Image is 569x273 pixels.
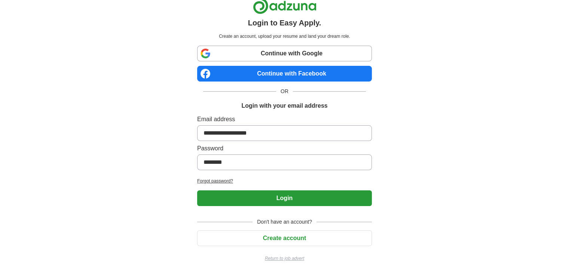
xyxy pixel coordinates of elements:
label: Email address [197,115,372,124]
h1: Login to Easy Apply. [248,17,321,28]
a: Create account [197,235,372,241]
a: Continue with Facebook [197,66,372,82]
a: Forgot password? [197,178,372,184]
span: OR [276,88,293,95]
span: Don't have an account? [253,218,316,226]
h1: Login with your email address [241,101,327,110]
p: Create an account, upload your resume and land your dream role. [199,33,370,40]
a: Continue with Google [197,46,372,61]
a: Return to job advert [197,255,372,262]
button: Login [197,190,372,206]
button: Create account [197,230,372,246]
label: Password [197,144,372,153]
